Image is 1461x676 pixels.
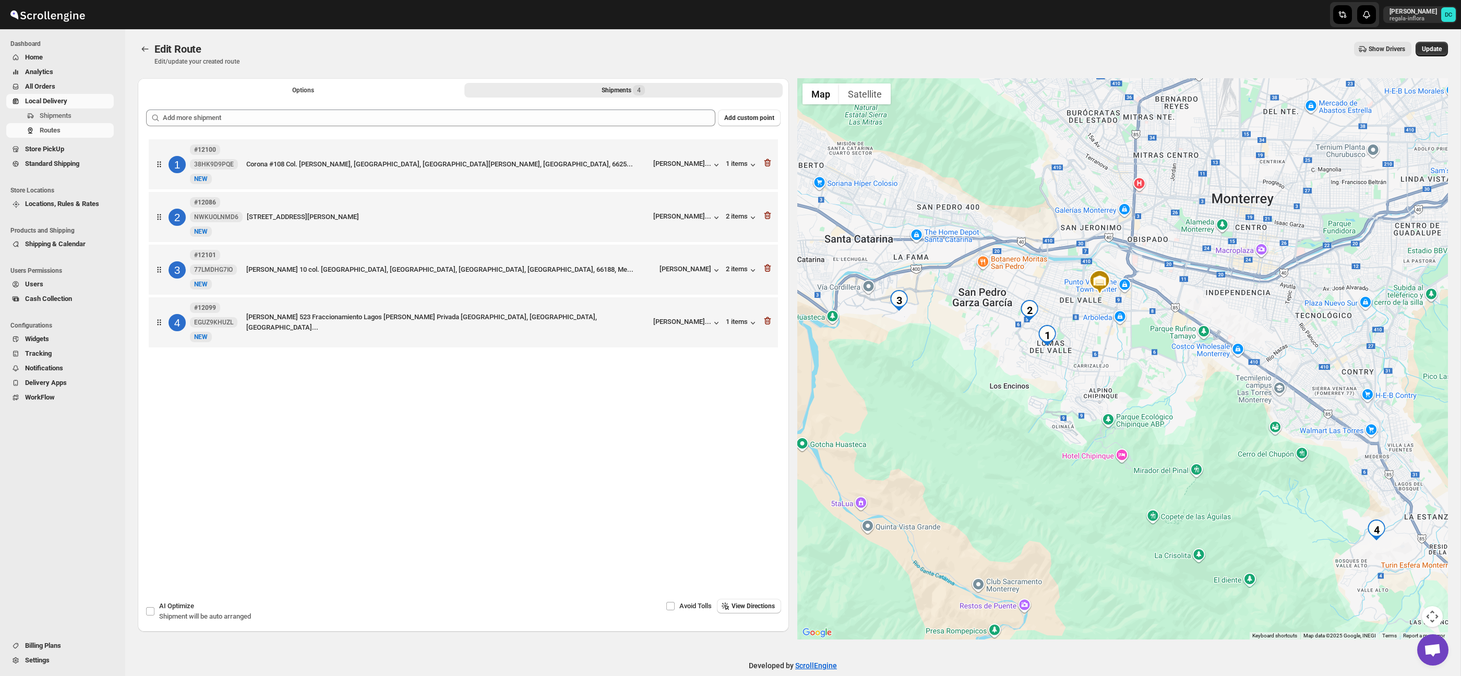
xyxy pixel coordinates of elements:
[25,656,50,664] span: Settings
[6,346,114,361] button: Tracking
[732,602,775,610] span: View Directions
[679,602,712,610] span: Avoid Tolls
[1303,633,1376,638] span: Map data ©2025 Google, INEGI
[653,212,722,223] button: [PERSON_NAME]...
[1422,45,1442,53] span: Update
[6,390,114,405] button: WorkFlow
[25,240,86,248] span: Shipping & Calendar
[25,393,55,401] span: WorkFlow
[25,97,67,105] span: Local Delivery
[154,57,239,66] p: Edit/update your created route
[602,85,645,95] div: Shipments
[726,160,758,170] button: 1 items
[194,160,234,168] span: 38HK9D9PQE
[25,82,55,90] span: All Orders
[194,228,208,235] span: NEW
[25,53,43,61] span: Home
[1019,300,1040,321] div: 2
[194,333,208,341] span: NEW
[6,123,114,138] button: Routes
[25,335,49,343] span: Widgets
[10,186,118,195] span: Store Locations
[6,108,114,123] button: Shipments
[653,318,722,328] button: [PERSON_NAME]...
[1441,7,1456,22] span: DAVID CORONADO
[154,43,201,55] span: Edit Route
[6,197,114,211] button: Locations, Rules & Rates
[25,68,53,76] span: Analytics
[6,292,114,306] button: Cash Collection
[795,661,837,670] a: ScrollEngine
[25,295,72,303] span: Cash Collection
[839,83,891,104] button: Show satellite imagery
[194,251,216,259] b: #12101
[10,321,118,330] span: Configurations
[653,160,711,167] div: [PERSON_NAME]...
[194,199,216,206] b: #12086
[194,146,216,153] b: #12100
[1366,520,1387,540] div: 4
[6,79,114,94] button: All Orders
[1354,42,1411,56] button: Show Drivers
[25,642,61,649] span: Billing Plans
[194,265,233,274] span: 77LMDHG7IO
[6,65,114,79] button: Analytics
[159,612,251,620] span: Shipment will be auto arranged
[25,280,43,288] span: Users
[889,290,909,311] div: 3
[246,312,649,333] div: [PERSON_NAME] 523 Fraccionamiento Lagos [PERSON_NAME] Privada [GEOGRAPHIC_DATA], [GEOGRAPHIC_DATA...
[169,261,186,279] div: 3
[1417,634,1448,666] div: Open chat
[40,126,61,134] span: Routes
[8,2,87,28] img: ScrollEngine
[1390,16,1437,22] p: regala-inflora
[726,212,758,223] button: 2 items
[25,364,63,372] span: Notifications
[653,318,711,325] div: [PERSON_NAME]...
[246,159,649,170] div: Corona #108 Col. [PERSON_NAME], [GEOGRAPHIC_DATA], [GEOGRAPHIC_DATA][PERSON_NAME], [GEOGRAPHIC_DA...
[25,349,52,357] span: Tracking
[6,653,114,668] button: Settings
[149,139,778,189] div: 1#1210038HK9D9PQENewNEWCorona #108 Col. [PERSON_NAME], [GEOGRAPHIC_DATA], [GEOGRAPHIC_DATA][PERSO...
[138,101,789,533] div: Selected Shipments
[6,237,114,251] button: Shipping & Calendar
[726,318,758,328] button: 1 items
[1422,606,1443,627] button: Map camera controls
[660,265,722,275] button: [PERSON_NAME]
[718,110,781,126] button: Add custom point
[194,304,216,311] b: #12099
[10,226,118,235] span: Products and Shipping
[169,209,186,226] div: 2
[1252,632,1297,639] button: Keyboard shortcuts
[637,86,641,94] span: 4
[194,281,208,288] span: NEW
[194,175,208,183] span: NEW
[149,192,778,242] div: 2#12086NWKUOLNMD6NewNEW[STREET_ADDRESS][PERSON_NAME][PERSON_NAME]...2 items
[653,160,722,170] button: [PERSON_NAME]...
[246,264,655,275] div: [PERSON_NAME] 10 col. [GEOGRAPHIC_DATA], [GEOGRAPHIC_DATA], [GEOGRAPHIC_DATA], [GEOGRAPHIC_DATA],...
[138,42,152,56] button: Routes
[726,265,758,275] button: 2 items
[292,86,314,94] span: Options
[163,110,715,126] input: Add more shipment
[194,213,238,221] span: NWKUOLNMD6
[1369,45,1405,53] span: Show Drivers
[1445,11,1452,18] text: DC
[10,267,118,275] span: Users Permissions
[6,638,114,653] button: Billing Plans
[6,277,114,292] button: Users
[40,112,71,119] span: Shipments
[6,50,114,65] button: Home
[1403,633,1445,638] a: Report a map error
[724,114,774,122] span: Add custom point
[149,297,778,347] div: 4#12099EGUZ9KHUZLNewNEW[PERSON_NAME] 523 Fraccionamiento Lagos [PERSON_NAME] Privada [GEOGRAPHIC_...
[25,379,67,387] span: Delivery Apps
[1416,42,1448,56] button: Update
[159,602,194,610] span: AI Optimize
[1382,633,1397,638] a: Terms (opens in new tab)
[194,318,233,327] span: EGUZ9KHUZL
